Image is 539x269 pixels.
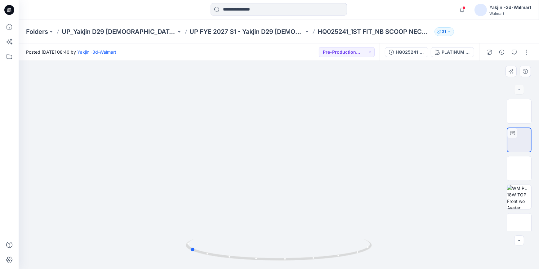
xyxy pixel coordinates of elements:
[434,27,454,36] button: 31
[318,27,432,36] p: HQ025241_1ST FIT_NB SCOOP NECK TEE PLUS
[431,47,474,57] button: PLATINUM SILVER HEATHER BC02
[385,47,428,57] button: HQ025241_1ST FIT_NB SCOOP NECK TEE PLUS
[26,27,48,36] a: Folders
[497,47,507,57] button: Details
[507,185,531,209] img: WM PL 18W TOP Front wo Avatar
[489,11,531,16] div: Walmart
[62,27,176,36] a: UP_Yakjin D29 [DEMOGRAPHIC_DATA] Sleep
[442,28,446,35] p: 31
[190,27,304,36] a: UP FYE 2027 S1 - Yakjin D29 [DEMOGRAPHIC_DATA] Sleepwear
[489,4,531,11] div: Yakjin -3d-Walmart
[442,49,470,56] div: PLATINUM SILVER HEATHER BC02
[474,4,487,16] img: avatar
[77,49,116,55] a: Yakjin -3d-Walmart
[26,49,116,55] span: Posted [DATE] 08:40 by
[396,49,424,56] div: HQ025241_1ST FIT_NB SCOOP NECK TEE PLUS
